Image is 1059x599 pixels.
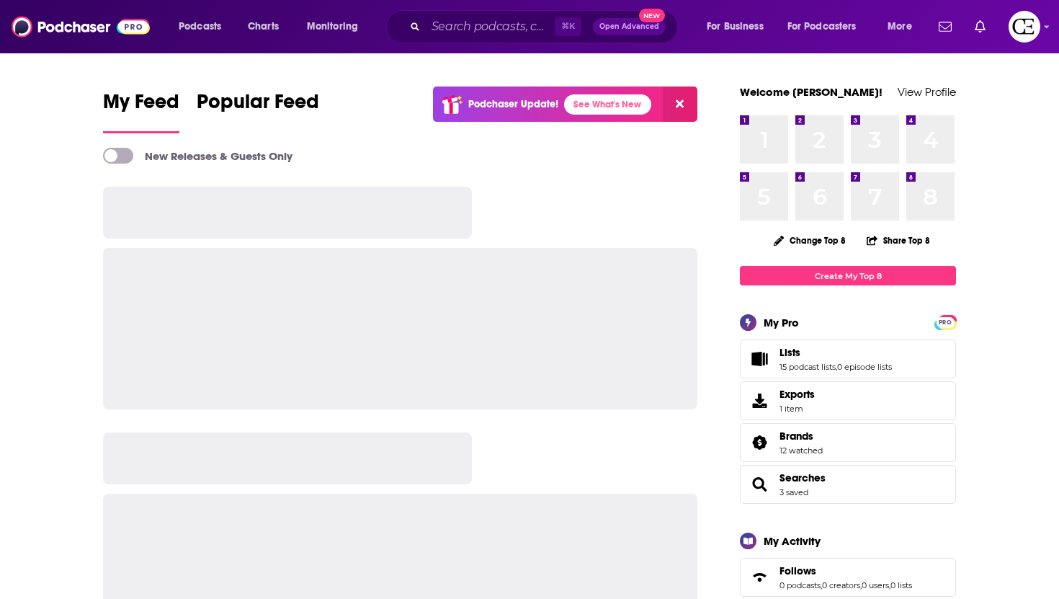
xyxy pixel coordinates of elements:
span: For Business [707,17,764,37]
a: Exports [740,381,956,420]
span: , [836,362,837,372]
button: Open AdvancedNew [593,18,666,35]
span: PRO [937,317,954,328]
a: Lists [745,349,774,369]
button: open menu [169,15,240,38]
a: Searches [779,471,826,484]
button: open menu [297,15,377,38]
button: open menu [778,15,877,38]
a: 15 podcast lists [779,362,836,372]
a: Popular Feed [197,89,319,133]
span: Brands [740,423,956,462]
span: , [821,580,822,590]
a: Create My Top 8 [740,266,956,285]
span: ⌘ K [555,17,581,36]
span: Exports [779,388,815,401]
button: Share Top 8 [866,226,931,254]
a: New Releases & Guests Only [103,148,292,164]
div: Search podcasts, credits, & more... [400,10,692,43]
span: Logged in as cozyearthaudio [1009,11,1040,43]
a: My Feed [103,89,179,133]
a: PRO [937,316,954,327]
span: Podcasts [179,17,221,37]
span: Follows [779,564,816,577]
img: User Profile [1009,11,1040,43]
a: 0 lists [890,580,912,590]
span: Charts [248,17,279,37]
span: Exports [745,391,774,411]
a: Follows [779,564,912,577]
span: Open Advanced [599,23,659,30]
div: My Pro [764,316,799,329]
span: Follows [740,558,956,597]
div: My Activity [764,534,821,548]
a: 0 users [862,580,889,590]
a: Searches [745,474,774,494]
span: My Feed [103,89,179,123]
a: Show notifications dropdown [969,14,991,39]
p: Podchaser Update! [468,98,558,110]
a: Lists [779,346,892,359]
a: 0 podcasts [779,580,821,590]
span: Popular Feed [197,89,319,123]
a: Brands [745,432,774,453]
button: open menu [697,15,782,38]
a: 0 episode lists [837,362,892,372]
a: See What's New [564,94,651,115]
img: Podchaser - Follow, Share and Rate Podcasts [12,13,150,40]
a: Charts [238,15,287,38]
a: Follows [745,567,774,587]
button: open menu [877,15,930,38]
span: New [639,9,665,22]
span: Brands [779,430,813,443]
a: 0 creators [822,580,860,590]
span: Lists [779,346,800,359]
button: Change Top 8 [765,231,854,249]
span: Monitoring [307,17,358,37]
input: Search podcasts, credits, & more... [426,15,555,38]
a: Welcome [PERSON_NAME]! [740,85,882,99]
span: 1 item [779,404,815,414]
span: More [888,17,912,37]
span: For Podcasters [787,17,857,37]
a: Brands [779,430,823,443]
button: Show profile menu [1009,11,1040,43]
span: , [860,580,862,590]
a: 3 saved [779,487,808,497]
a: Show notifications dropdown [933,14,957,39]
span: Searches [740,465,956,504]
span: , [889,580,890,590]
span: Lists [740,340,956,378]
a: View Profile [898,85,956,99]
a: 12 watched [779,445,823,456]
